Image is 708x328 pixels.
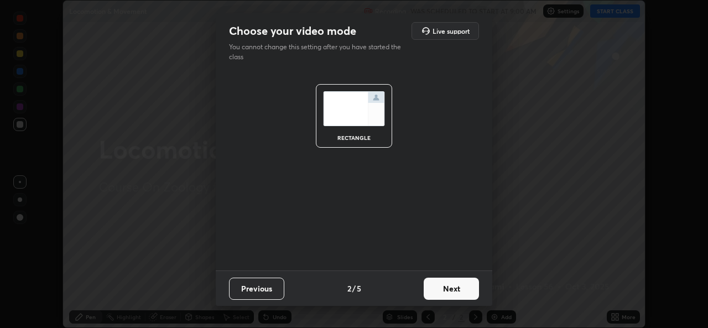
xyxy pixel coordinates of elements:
[433,28,470,34] h5: Live support
[323,91,385,126] img: normalScreenIcon.ae25ed63.svg
[357,283,361,294] h4: 5
[229,42,408,62] p: You cannot change this setting after you have started the class
[229,278,284,300] button: Previous
[424,278,479,300] button: Next
[352,283,356,294] h4: /
[229,24,356,38] h2: Choose your video mode
[332,135,376,140] div: rectangle
[347,283,351,294] h4: 2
